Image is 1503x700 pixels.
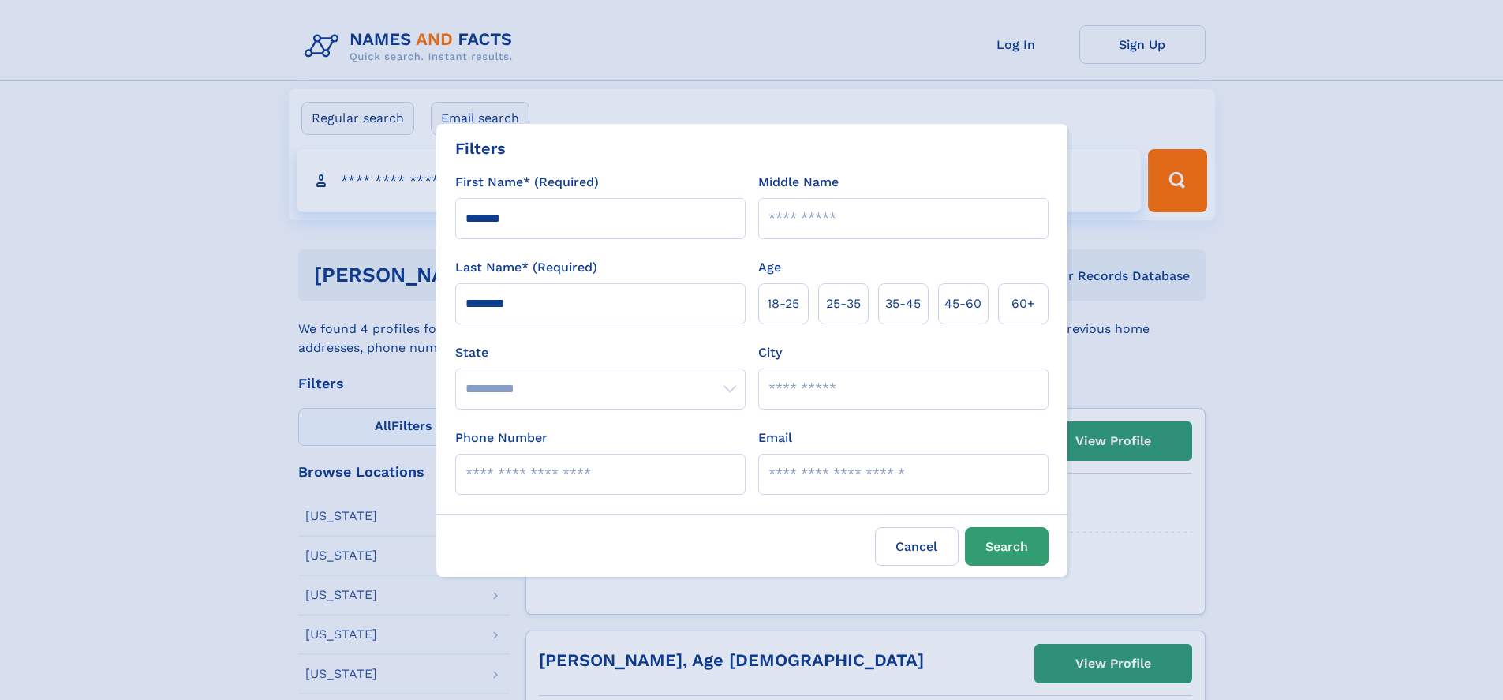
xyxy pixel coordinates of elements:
span: 25‑35 [826,294,861,313]
div: Filters [455,137,506,160]
label: First Name* (Required) [455,173,599,192]
label: State [455,343,746,362]
span: 18‑25 [767,294,799,313]
label: City [758,343,782,362]
label: Cancel [875,527,959,566]
span: 60+ [1011,294,1035,313]
span: 45‑60 [944,294,981,313]
label: Middle Name [758,173,839,192]
label: Phone Number [455,429,548,447]
label: Email [758,429,792,447]
label: Last Name* (Required) [455,258,597,277]
label: Age [758,258,781,277]
button: Search [965,527,1049,566]
span: 35‑45 [885,294,921,313]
